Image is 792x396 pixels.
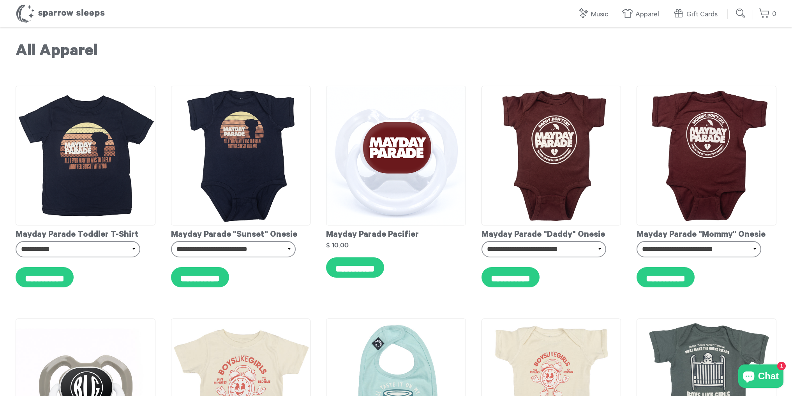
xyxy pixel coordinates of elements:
[673,6,721,23] a: Gift Cards
[637,86,776,225] img: Mayday_Parade_-_Mommy_Onesie_grande.png
[326,242,349,248] strong: $ 10.00
[637,225,776,241] div: Mayday Parade "Mommy" Onesie
[622,6,663,23] a: Apparel
[733,5,749,21] input: Submit
[16,225,155,241] div: Mayday Parade Toddler T-Shirt
[16,4,105,23] h1: Sparrow Sleeps
[736,364,786,390] inbox-online-store-chat: Shopify online store chat
[16,43,776,62] h1: All Apparel
[577,6,612,23] a: Music
[758,6,776,23] a: 0
[482,225,621,241] div: Mayday Parade "Daddy" Onesie
[482,86,621,225] img: Mayday_Parade_-_Daddy_Onesie_grande.png
[326,225,466,241] div: Mayday Parade Pacifier
[171,86,311,225] img: MaydayParade-SunsetOnesie_grande.png
[171,225,311,241] div: Mayday Parade "Sunset" Onesie
[16,86,155,225] img: MaydayParade-SunsetToddlerT-shirt_grande.png
[326,86,466,225] img: MaydayParadePacifierMockup_grande.png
